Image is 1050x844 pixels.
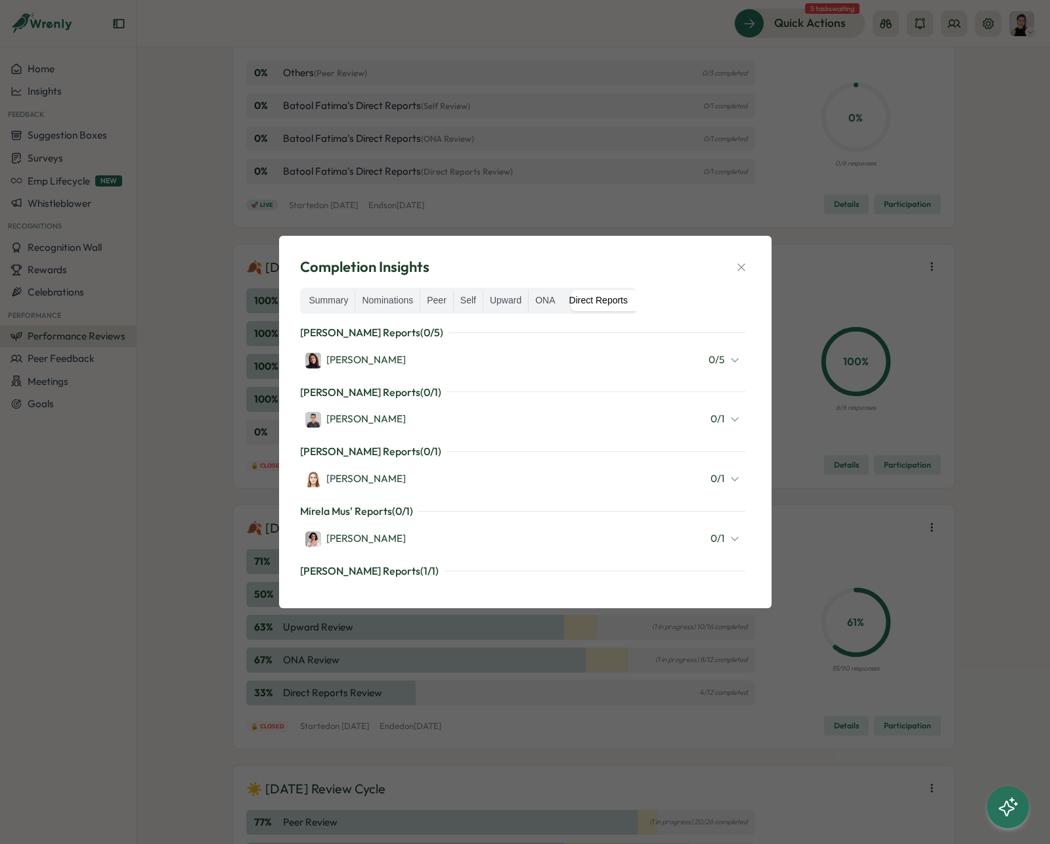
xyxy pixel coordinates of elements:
div: [PERSON_NAME] [305,353,406,368]
label: Summary [303,290,355,311]
p: [PERSON_NAME] Reports ( 0 / 5 ) [300,324,443,341]
span: 0 / 5 [709,353,724,367]
label: Nominations [355,290,420,311]
img: Viktoria Korzhova [305,353,321,368]
p: [PERSON_NAME] Reports ( 1 / 1 ) [300,563,439,579]
img: Mirela Mus [305,531,321,547]
p: [PERSON_NAME] Reports ( 0 / 1 ) [300,384,441,401]
div: [PERSON_NAME] [305,531,406,547]
a: Viktoria Korzhova[PERSON_NAME] [305,351,406,368]
span: 0 / 1 [711,412,724,426]
label: Self [454,290,483,311]
a: Mirela Mus[PERSON_NAME] [305,530,406,547]
label: ONA [529,290,561,311]
span: 0 / 1 [711,472,724,486]
div: [PERSON_NAME] [305,472,406,487]
a: Friederike Giese[PERSON_NAME] [305,470,406,487]
span: 0 / 1 [711,531,724,546]
img: Hasan Naqvi [305,412,321,428]
label: Peer [420,290,453,311]
p: [PERSON_NAME] Reports ( 0 / 1 ) [300,443,441,460]
div: [PERSON_NAME] [305,412,406,428]
label: Upward [483,290,528,311]
span: Completion Insights [300,257,429,277]
label: Direct Reports [563,290,634,311]
p: Mirela Mus' Reports ( 0 / 1 ) [300,503,413,520]
img: Friederike Giese [305,472,321,487]
a: Hasan Naqvi[PERSON_NAME] [305,411,406,428]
